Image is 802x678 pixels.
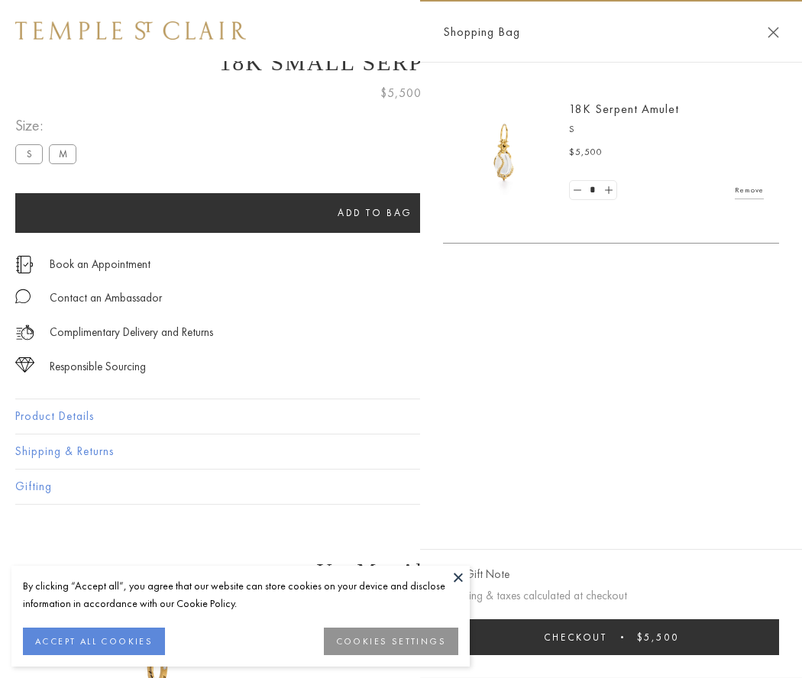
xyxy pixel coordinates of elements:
button: ACCEPT ALL COOKIES [23,628,165,655]
a: Set quantity to 0 [570,181,585,200]
h3: You May Also Like [38,559,764,583]
a: Set quantity to 2 [600,181,616,200]
label: M [49,144,76,163]
button: Shipping & Returns [15,434,787,469]
a: Book an Appointment [50,256,150,273]
button: Add Gift Note [443,565,509,584]
img: MessageIcon-01_2.svg [15,289,31,304]
img: Temple St. Clair [15,21,246,40]
span: Shopping Bag [443,22,520,42]
img: P51836-E11SERPPV [458,107,550,199]
button: Gifting [15,470,787,504]
img: icon_delivery.svg [15,323,34,342]
span: $5,500 [569,145,603,160]
span: Size: [15,113,82,138]
label: S [15,144,43,163]
div: By clicking “Accept all”, you agree that our website can store cookies on your device and disclos... [23,577,458,612]
div: Responsible Sourcing [50,357,146,376]
span: $5,500 [637,631,679,644]
a: 18K Serpent Amulet [569,101,679,117]
div: Contact an Ambassador [50,289,162,308]
button: COOKIES SETTINGS [324,628,458,655]
button: Add to bag [15,193,735,233]
span: Add to bag [338,206,412,219]
img: icon_sourcing.svg [15,357,34,373]
span: $5,500 [380,83,422,103]
span: Checkout [544,631,607,644]
a: Remove [735,182,764,199]
button: Checkout $5,500 [443,619,779,655]
h1: 18K Small Serpent Amulet [15,50,787,76]
button: Close Shopping Bag [768,27,779,38]
button: Product Details [15,399,787,434]
p: S [569,122,764,137]
img: icon_appointment.svg [15,256,34,273]
p: Complimentary Delivery and Returns [50,323,213,342]
p: Shipping & taxes calculated at checkout [443,586,779,605]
